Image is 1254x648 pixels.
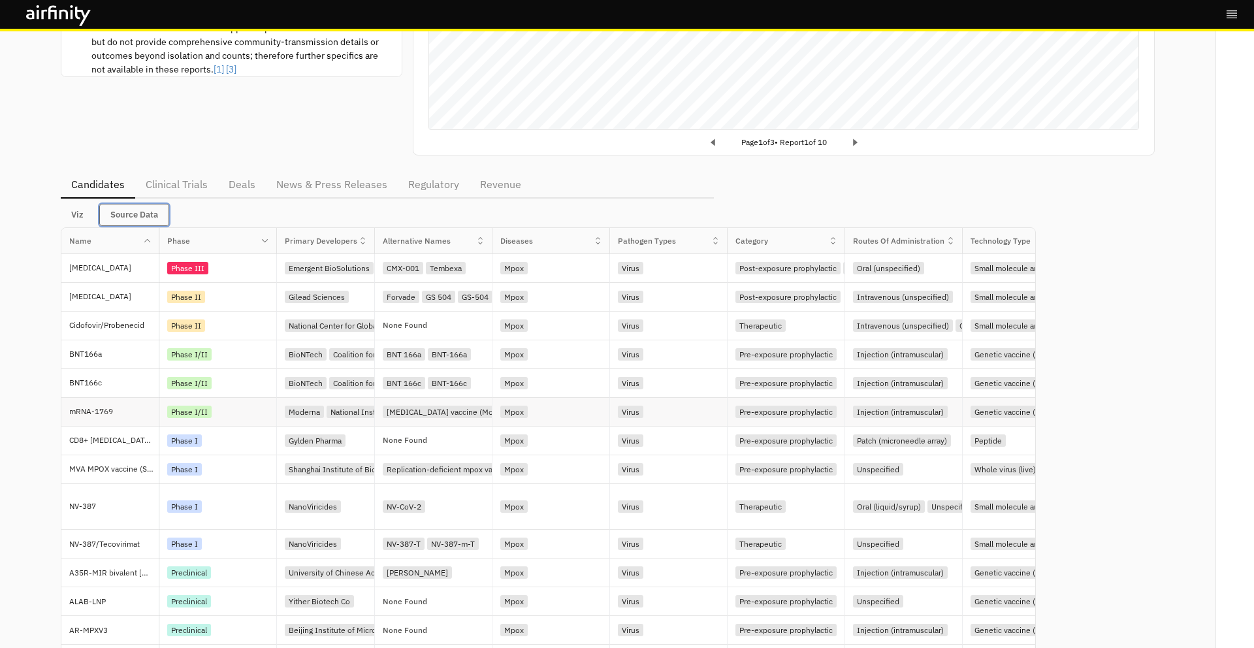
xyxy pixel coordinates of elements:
div: Moderna [285,406,324,418]
p: MVA MPOX vaccine (SIBP/Sinopharm) [69,462,159,476]
div: BNT-166c [428,377,471,389]
span: [MEDICAL_DATA] A (H5N1) [444,27,556,35]
div: Mpox [500,595,528,607]
div: Phase I [167,434,202,447]
div: Phase II [167,319,205,332]
div: Coalition for Epidemic Preparedness Innovations [329,377,509,389]
p: BNT166c [69,376,159,389]
div: Virus [618,500,643,513]
div: NanoViricides [285,500,341,513]
div: Primary Developers [285,235,357,247]
div: NV-387-T [383,538,425,550]
div: Injection (intramuscular) [853,377,948,389]
div: Mpox [500,538,528,550]
p: Page 1 of 3 • Report 1 of 10 [741,137,827,148]
div: Mpox [500,434,528,447]
div: Genetic vaccine (RNA) [971,348,1057,361]
span: Low to Moderate [639,28,700,36]
div: Whole virus (live) [971,463,1040,476]
p: Clinical Trials [146,176,208,192]
div: Virus [618,624,643,636]
p: None Found [383,598,427,606]
div: Virus [618,406,643,418]
p: None Found [383,436,427,444]
span: Mpox (Clade I) [465,78,524,87]
div: Small molecule antiviral [971,262,1061,274]
p: BNT166a [69,348,159,361]
div: Phase III [167,262,208,274]
div: Pathogen Types [618,235,676,247]
div: Gylden Pharma [285,434,346,447]
span: / Private & Confidential [488,112,545,117]
div: Therapeutic [735,319,786,332]
div: BNT-166a [428,348,471,361]
p: CD8+ [MEDICAL_DATA] Adaptive Pox Virus Vaccine [69,434,159,447]
div: Intravenous (unspecified) [853,291,953,303]
div: Virus [618,538,643,550]
span: [GEOGRAPHIC_DATA] [468,37,559,45]
div: Preclinical [167,595,211,607]
div: Oral (tablet/pill/capsule) [956,319,1050,332]
div: Patch (microneedle array) [853,434,951,447]
div: Pre-exposure prophylactic [735,624,837,636]
div: Phase I [167,538,202,550]
span: High [824,33,841,40]
div: BNT 166c [383,377,425,389]
div: National Center for Global Health and Medicine [285,319,457,332]
p: ALAB-LNP [69,595,159,608]
p: AR-MPXV3 [69,624,159,637]
p: [MEDICAL_DATA] [69,261,159,274]
div: Therapeutic [735,538,786,550]
p: Deals [229,176,255,192]
span: High [824,58,841,66]
div: Genetic vaccine (RNA) [971,595,1057,607]
span: Low [950,28,965,36]
div: Preclinical [167,566,211,579]
div: Peptide [971,434,1006,447]
div: Therapeutic [735,500,786,513]
div: Oral (liquid/syrup) [853,500,925,513]
p: mRNA-1769 [69,405,159,418]
div: Phase [167,235,190,247]
div: Post-exposure prophylactic [735,262,841,274]
div: Beijing Institute of Microbiology and Epidemiology [285,624,470,636]
div: Pre-exposure prophylactic [735,595,837,607]
div: Alternative Names [383,235,451,247]
button: Source Data [99,204,169,226]
div: Gilead Sciences [285,291,349,303]
div: Virus [618,377,643,389]
div: [PERSON_NAME] [383,566,452,579]
span: High [895,28,912,36]
span: Low [1050,54,1065,61]
button: Viz [61,204,94,226]
div: Mpox [500,262,528,274]
span: (humans) [941,37,974,45]
div: Genetic vaccine (RNA) [971,377,1057,389]
div: Unspecified [927,500,978,513]
div: Unspecified [853,595,903,607]
svg: Next page [848,135,862,150]
div: Genetic vaccine (RNA) [971,624,1057,636]
div: Genetic vaccine (RNA) [971,566,1057,579]
span: Low [922,84,937,91]
div: Therapeutic [843,262,893,274]
div: Mpox [500,463,528,476]
div: Phase I/II [167,406,212,418]
div: NV-CoV-2 [383,500,425,513]
div: Mpox [500,377,528,389]
div: Injection (intramuscular) [853,566,948,579]
div: Pre-exposure prophylactic [735,348,837,361]
svg: Previous page [706,135,720,150]
div: Emergent BioSolutions [285,262,374,274]
div: Pre-exposure prophylactic [735,377,837,389]
div: Injection (intramuscular) [853,624,948,636]
span: [GEOGRAPHIC_DATA] [483,88,576,96]
span: [GEOGRAPHIC_DATA] [479,62,567,71]
div: Injection (intramuscular) [853,406,948,418]
div: Technology Type [971,235,1031,247]
span: High [1048,33,1065,40]
div: Oral (unspecified) [853,262,924,274]
div: Pre-exposure prophylactic [735,463,837,476]
div: Phase I [167,500,202,513]
div: Mpox [500,348,528,361]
